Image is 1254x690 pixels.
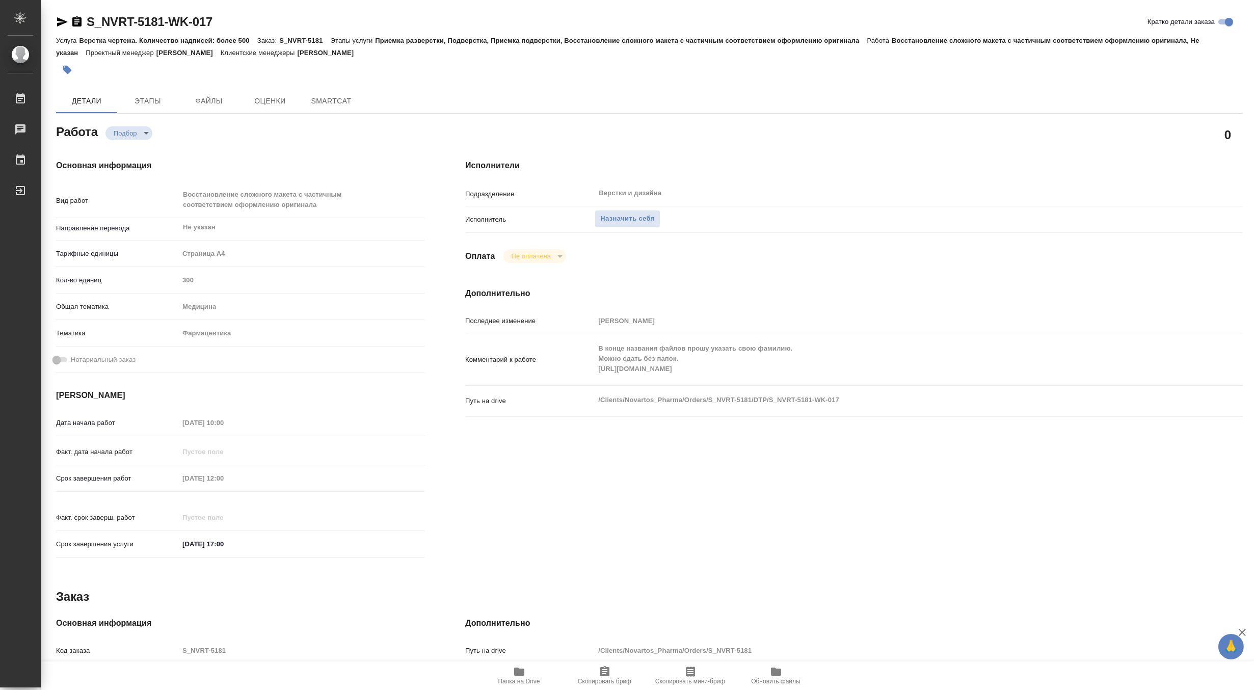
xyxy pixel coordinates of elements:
[56,447,179,457] p: Факт. дата начала работ
[179,444,268,459] input: Пустое поле
[56,302,179,312] p: Общая тематика
[375,37,867,44] p: Приемка разверстки, Подверстка, Приемка подверстки, Восстановление сложного макета с частичным со...
[595,643,1178,658] input: Пустое поле
[56,275,179,285] p: Кол-во единиц
[331,37,376,44] p: Этапы услуги
[179,510,268,525] input: Пустое поле
[71,355,136,365] span: Нотариальный заказ
[179,471,268,486] input: Пустое поле
[465,287,1243,300] h4: Дополнительно
[179,298,424,315] div: Медицина
[179,643,424,658] input: Пустое поле
[179,325,424,342] div: Фармацевтика
[562,661,648,690] button: Скопировать бриф
[56,473,179,484] p: Срок завершения работ
[578,678,631,685] span: Скопировать бриф
[465,250,495,262] h4: Оплата
[648,661,733,690] button: Скопировать мини-бриф
[56,196,179,206] p: Вид работ
[246,95,295,108] span: Оценки
[56,617,424,629] h4: Основная информация
[156,49,221,57] p: [PERSON_NAME]
[1224,126,1231,143] h2: 0
[465,215,595,225] p: Исполнитель
[1222,636,1240,657] span: 🙏
[179,537,268,551] input: ✎ Введи что-нибудь
[655,678,725,685] span: Скопировать мини-бриф
[465,396,595,406] p: Путь на drive
[184,95,233,108] span: Файлы
[56,223,179,233] p: Направление перевода
[465,617,1243,629] h4: Дополнительно
[733,661,819,690] button: Обновить файлы
[498,678,540,685] span: Папка на Drive
[123,95,172,108] span: Этапы
[56,389,424,402] h4: [PERSON_NAME]
[87,15,212,29] a: S_NVRT-5181-WK-017
[600,213,654,225] span: Назначить себя
[465,355,595,365] p: Комментарий к работе
[257,37,279,44] p: Заказ:
[56,418,179,428] p: Дата начала работ
[751,678,801,685] span: Обновить файлы
[1148,17,1215,27] span: Кратко детали заказа
[465,189,595,199] p: Подразделение
[465,160,1243,172] h4: Исполнители
[56,16,68,28] button: Скопировать ссылку для ЯМессенджера
[56,122,98,140] h2: Работа
[56,646,179,656] p: Код заказа
[179,245,424,262] div: Страница А4
[179,273,424,287] input: Пустое поле
[307,95,356,108] span: SmartCat
[56,249,179,259] p: Тарифные единицы
[279,37,330,44] p: S_NVRT-5181
[465,646,595,656] p: Путь на drive
[595,391,1178,409] textarea: /Clients/Novartos_Pharma/Orders/S_NVRT-5181/DTP/S_NVRT-5181-WK-017
[56,513,179,523] p: Факт. срок заверш. работ
[867,37,892,44] p: Работа
[105,126,152,140] div: Подбор
[595,313,1178,328] input: Пустое поле
[56,539,179,549] p: Срок завершения услуги
[503,249,566,263] div: Подбор
[56,589,89,605] h2: Заказ
[79,37,257,44] p: Верстка чертежа. Количество надписей: более 500
[595,210,660,228] button: Назначить себя
[62,95,111,108] span: Детали
[111,129,140,138] button: Подбор
[476,661,562,690] button: Папка на Drive
[509,252,554,260] button: Не оплачена
[221,49,298,57] p: Клиентские менеджеры
[56,59,78,81] button: Добавить тэг
[56,160,424,172] h4: Основная информация
[1218,634,1244,659] button: 🙏
[179,415,268,430] input: Пустое поле
[86,49,156,57] p: Проектный менеджер
[595,340,1178,378] textarea: В конце названия файлов прошу указать свою фамилию. Можно сдать без папок. [URL][DOMAIN_NAME]
[56,328,179,338] p: Тематика
[297,49,361,57] p: [PERSON_NAME]
[465,316,595,326] p: Последнее изменение
[71,16,83,28] button: Скопировать ссылку
[56,37,79,44] p: Услуга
